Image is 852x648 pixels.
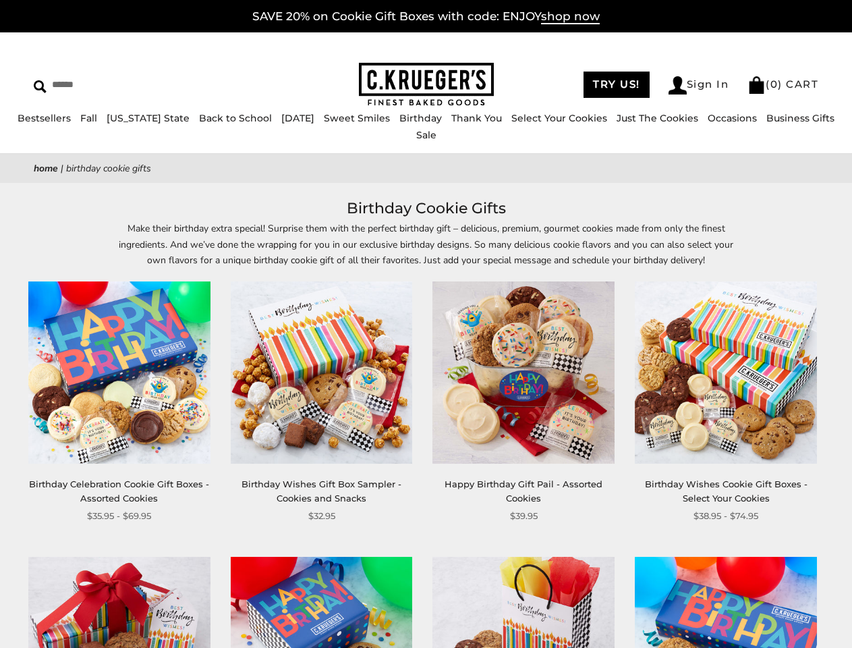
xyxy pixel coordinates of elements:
a: Occasions [708,112,757,124]
a: Sign In [669,76,729,94]
span: $38.95 - $74.95 [693,509,758,523]
input: Search [34,74,213,95]
a: Sale [416,129,436,141]
span: | [61,162,63,175]
a: Thank You [451,112,502,124]
a: Fall [80,112,97,124]
a: Happy Birthday Gift Pail - Assorted Cookies [445,479,602,504]
img: Birthday Celebration Cookie Gift Boxes - Assorted Cookies [28,281,210,464]
span: $39.95 [510,509,538,523]
span: $35.95 - $69.95 [87,509,151,523]
span: 0 [770,78,778,90]
a: Home [34,162,58,175]
a: Bestsellers [18,112,71,124]
a: Birthday Celebration Cookie Gift Boxes - Assorted Cookies [29,479,209,504]
nav: breadcrumbs [34,161,818,176]
a: Birthday Wishes Cookie Gift Boxes - Select Your Cookies [645,479,807,504]
img: Birthday Wishes Cookie Gift Boxes - Select Your Cookies [635,281,817,464]
a: SAVE 20% on Cookie Gift Boxes with code: ENJOYshop now [252,9,600,24]
p: Make their birthday extra special! Surprise them with the perfect birthday gift – delicious, prem... [116,221,737,267]
span: shop now [541,9,600,24]
img: Happy Birthday Gift Pail - Assorted Cookies [432,281,615,464]
img: Birthday Wishes Gift Box Sampler - Cookies and Snacks [231,281,413,464]
a: TRY US! [584,72,650,98]
a: (0) CART [747,78,818,90]
img: Account [669,76,687,94]
img: Search [34,80,47,93]
a: Birthday [399,112,442,124]
h1: Birthday Cookie Gifts [54,196,798,221]
a: Just The Cookies [617,112,698,124]
span: Birthday Cookie Gifts [66,162,151,175]
a: [US_STATE] State [107,112,190,124]
a: Sweet Smiles [324,112,390,124]
a: [DATE] [281,112,314,124]
a: Back to School [199,112,272,124]
img: Bag [747,76,766,94]
a: Business Gifts [766,112,834,124]
a: Select Your Cookies [511,112,607,124]
img: C.KRUEGER'S [359,63,494,107]
span: $32.95 [308,509,335,523]
a: Birthday Wishes Gift Box Sampler - Cookies and Snacks [242,479,401,504]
